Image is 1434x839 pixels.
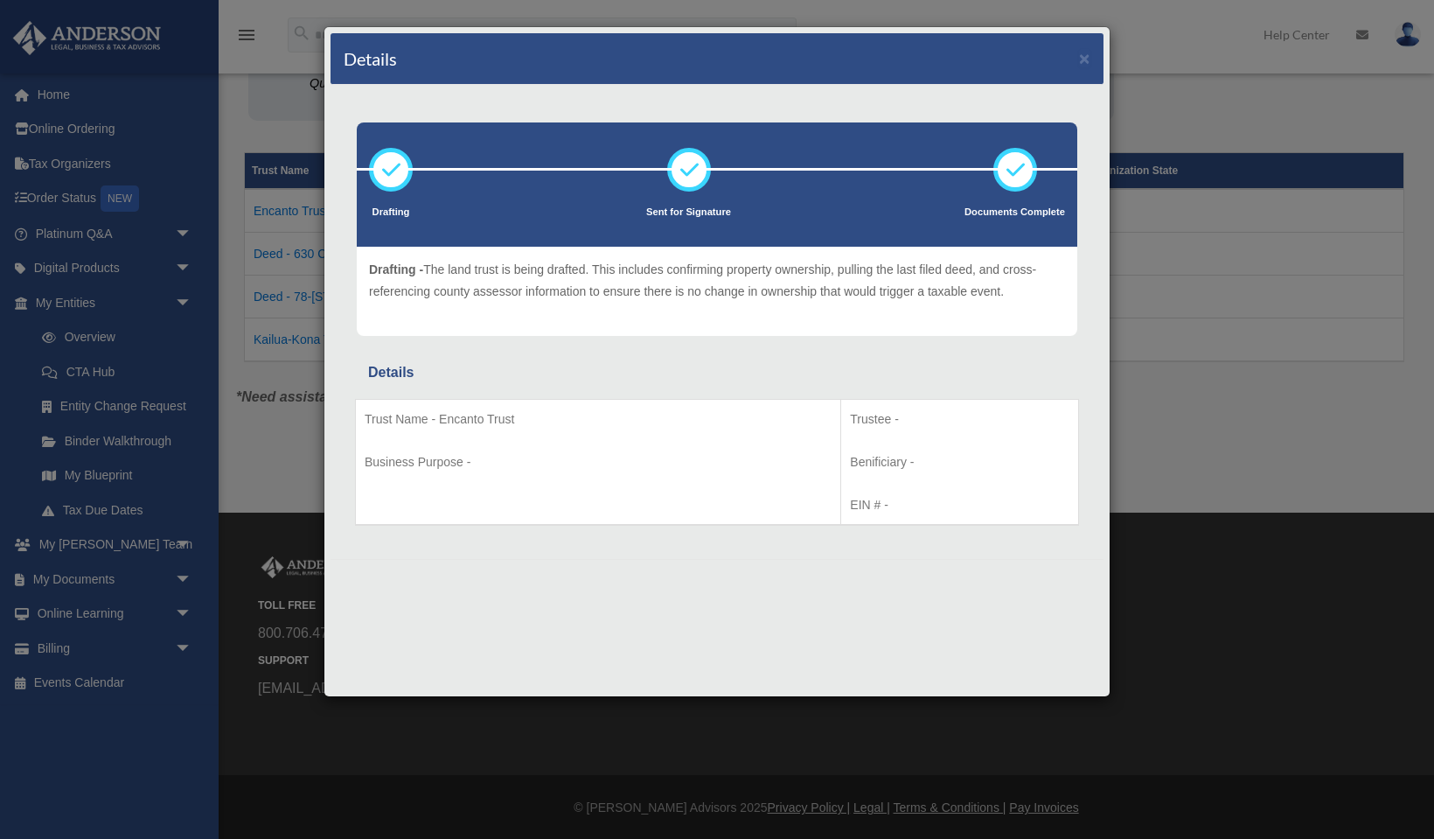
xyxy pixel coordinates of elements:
p: Trust Name - Encanto Trust [365,409,832,430]
span: Drafting - [369,262,423,276]
p: Drafting [369,204,413,221]
p: Trustee - [850,409,1069,430]
p: Benificiary - [850,451,1069,473]
button: × [1079,49,1090,67]
p: Documents Complete [964,204,1065,221]
div: Details [368,360,1066,385]
p: Sent for Signature [646,204,731,221]
h4: Details [344,46,397,71]
p: The land trust is being drafted. This includes confirming property ownership, pulling the last fi... [369,259,1065,302]
p: EIN # - [850,494,1069,516]
p: Business Purpose - [365,451,832,473]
